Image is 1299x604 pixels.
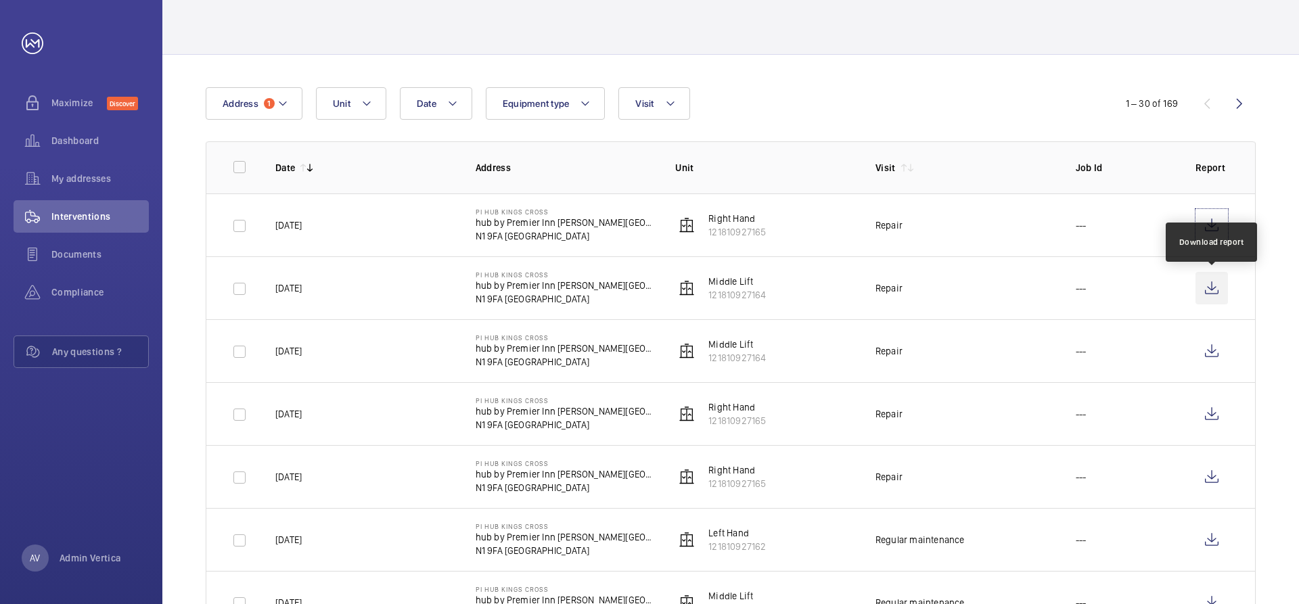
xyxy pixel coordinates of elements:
[476,481,654,494] p: N1 9FA [GEOGRAPHIC_DATA]
[635,98,654,109] span: Visit
[316,87,386,120] button: Unit
[708,589,766,603] p: Middle Lift
[417,98,436,109] span: Date
[679,406,695,422] img: elevator.svg
[1195,161,1228,175] p: Report
[675,161,854,175] p: Unit
[476,418,654,432] p: N1 9FA [GEOGRAPHIC_DATA]
[875,533,964,547] div: Regular maintenance
[875,281,903,295] div: Repair
[708,540,766,553] p: 121810927162
[476,208,654,216] p: PI Hub Kings Cross
[875,407,903,421] div: Repair
[875,344,903,358] div: Repair
[51,285,149,299] span: Compliance
[476,216,654,229] p: hub by Premier Inn [PERSON_NAME][GEOGRAPHIC_DATA]
[476,333,654,342] p: PI Hub Kings Cross
[708,225,766,239] p: 121810927165
[875,161,896,175] p: Visit
[275,218,302,232] p: [DATE]
[51,96,107,110] span: Maximize
[476,355,654,369] p: N1 9FA [GEOGRAPHIC_DATA]
[708,338,766,351] p: Middle Lift
[476,396,654,404] p: PI Hub Kings Cross
[275,533,302,547] p: [DATE]
[875,470,903,484] div: Repair
[708,212,766,225] p: Right Hand
[708,526,766,540] p: Left Hand
[223,98,258,109] span: Address
[1076,533,1087,547] p: ---
[30,551,40,565] p: AV
[476,279,654,292] p: hub by Premier Inn [PERSON_NAME][GEOGRAPHIC_DATA]
[875,218,903,232] div: Repair
[708,414,766,427] p: 121810927165
[275,161,295,175] p: Date
[679,343,695,359] img: elevator.svg
[708,351,766,365] p: 121810927164
[679,217,695,233] img: elevator.svg
[264,98,275,109] span: 1
[476,271,654,279] p: PI Hub Kings Cross
[1076,281,1087,295] p: ---
[275,344,302,358] p: [DATE]
[476,585,654,593] p: PI Hub Kings Cross
[1179,236,1244,248] div: Download report
[618,87,689,120] button: Visit
[51,172,149,185] span: My addresses
[476,467,654,481] p: hub by Premier Inn [PERSON_NAME][GEOGRAPHIC_DATA]
[1076,344,1087,358] p: ---
[206,87,302,120] button: Address1
[1126,97,1178,110] div: 1 – 30 of 169
[708,477,766,490] p: 121810927165
[708,400,766,414] p: Right Hand
[275,407,302,421] p: [DATE]
[708,288,766,302] p: 121810927164
[476,522,654,530] p: PI Hub Kings Cross
[679,469,695,485] img: elevator.svg
[333,98,350,109] span: Unit
[708,275,766,288] p: Middle Lift
[1076,218,1087,232] p: ---
[476,459,654,467] p: PI Hub Kings Cross
[1076,470,1087,484] p: ---
[476,342,654,355] p: hub by Premier Inn [PERSON_NAME][GEOGRAPHIC_DATA]
[400,87,472,120] button: Date
[503,98,570,109] span: Equipment type
[275,281,302,295] p: [DATE]
[275,470,302,484] p: [DATE]
[476,292,654,306] p: N1 9FA [GEOGRAPHIC_DATA]
[51,134,149,147] span: Dashboard
[476,404,654,418] p: hub by Premier Inn [PERSON_NAME][GEOGRAPHIC_DATA]
[52,345,148,358] span: Any questions ?
[486,87,606,120] button: Equipment type
[476,161,654,175] p: Address
[476,544,654,557] p: N1 9FA [GEOGRAPHIC_DATA]
[679,532,695,548] img: elevator.svg
[107,97,138,110] span: Discover
[60,551,121,565] p: Admin Vertica
[476,530,654,544] p: hub by Premier Inn [PERSON_NAME][GEOGRAPHIC_DATA]
[51,210,149,223] span: Interventions
[1076,161,1174,175] p: Job Id
[51,248,149,261] span: Documents
[679,280,695,296] img: elevator.svg
[476,229,654,243] p: N1 9FA [GEOGRAPHIC_DATA]
[1076,407,1087,421] p: ---
[708,463,766,477] p: Right Hand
